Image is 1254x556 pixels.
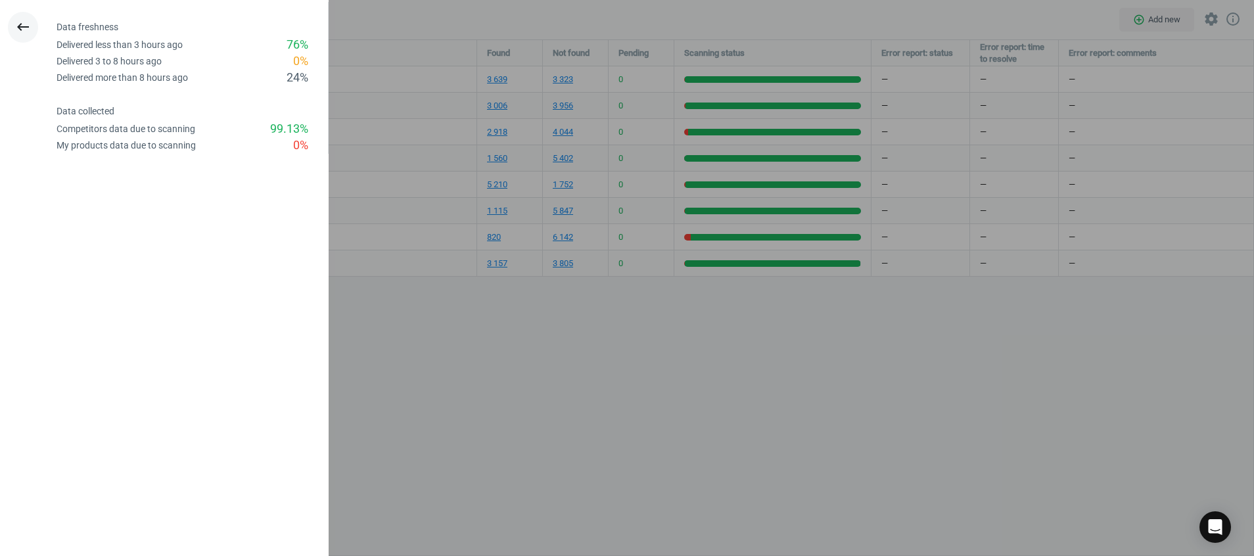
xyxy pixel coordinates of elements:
[57,123,195,135] div: Competitors data due to scanning
[293,53,308,70] div: 0 %
[15,19,31,35] i: keyboard_backspace
[1199,511,1231,543] div: Open Intercom Messenger
[287,70,308,86] div: 24 %
[57,139,196,152] div: My products data due to scanning
[293,137,308,154] div: 0 %
[57,39,183,51] div: Delivered less than 3 hours ago
[57,72,188,84] div: Delivered more than 8 hours ago
[287,37,308,53] div: 76 %
[270,121,308,137] div: 99.13 %
[57,22,328,33] h4: Data freshness
[57,106,328,117] h4: Data collected
[8,12,38,43] button: keyboard_backspace
[57,55,162,68] div: Delivered 3 to 8 hours ago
